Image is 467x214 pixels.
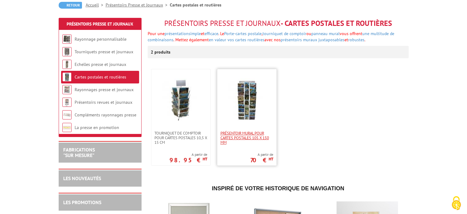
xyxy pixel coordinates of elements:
[446,193,467,214] button: Cookies (fenêtre modale)
[164,18,281,28] span: Présentoirs Presse et Journaux
[203,156,207,162] sup: HT
[106,2,170,8] a: Présentoirs Presse et Journaux
[63,199,101,205] a: LES PROMOTIONS
[75,125,119,130] a: La presse en promotion
[62,98,72,107] img: Présentoirs revues et journaux
[250,158,273,162] p: 70 €
[228,37,264,42] a: vos cartes routières
[75,112,136,118] a: Compléments rayonnages presse
[169,152,207,157] span: A partir de
[63,147,95,158] a: FABRICATIONS"Sur Mesure"
[169,158,207,162] p: 98.95 €
[75,49,133,55] a: Tourniquets presse et journaux
[75,36,126,42] a: Rayonnage personnalisable
[62,123,72,132] img: La presse en promotion
[62,85,72,94] img: Rayonnages presse et journaux
[175,37,281,42] span: Mettez également avec nos
[151,131,210,145] a: Tourniquet de comptoir pour cartes postales 10,5 x 15 cm
[311,31,340,36] a: panneau mural
[62,47,72,56] img: Tourniquets presse et journaux
[250,152,273,157] span: A partir de
[263,31,306,36] a: tourniquet de comptoir
[212,185,344,192] span: Inspiré de votre historique de navigation
[204,31,218,36] a: efficace
[86,2,106,8] a: Accueil
[165,31,189,36] a: présentation
[189,31,201,36] a: simple
[75,99,132,105] a: Présentoirs revues et journaux
[62,34,72,44] img: Rayonnage personnalisable
[225,79,268,122] img: Présentoir mural pour cartes postales 105 x 150 mm
[148,31,394,42] a: une multitude de combinaisons
[148,31,224,36] span: Pour une
[344,37,365,42] font: et
[449,196,464,211] img: Cookies (fenêtre modale)
[63,175,101,181] a: LES NOUVEAUTÉS
[75,87,134,92] a: Rayonnages presse et journaux
[59,2,82,9] a: Retour
[170,2,221,8] li: Cartes postales et routières
[209,37,226,42] a: en valeur
[154,131,207,145] span: Tourniquet de comptoir pour cartes postales 10,5 x 15 cm
[62,110,72,119] img: Compléments rayonnages presse
[159,79,202,122] img: Tourniquet de comptoir pour cartes postales 10,5 x 15 cm
[364,37,365,42] font: .
[75,74,126,80] a: Cartes postales et routières
[67,21,133,27] a: Présentoirs Presse et Journaux
[262,31,263,36] span: ,
[148,31,394,42] span: ou vous offrent .
[62,60,72,69] img: Echelles presse et journaux
[281,37,302,42] a: présentoirs
[75,62,126,67] a: Echelles presse et journaux
[269,156,273,162] sup: HT
[151,46,174,58] p: 2 produits
[220,131,273,145] span: Présentoir mural pour cartes postales 105 x 150 mm
[189,31,224,36] font: et . Le
[348,37,364,42] a: robustes
[148,19,409,27] h1: - Cartes postales et routières
[224,31,262,36] a: Porte-cartes postale
[303,37,317,42] a: muraux
[62,72,72,82] img: Cartes postales et routières
[217,131,276,145] a: Présentoir mural pour cartes postales 105 x 150 mm
[318,37,344,42] a: juxtaposables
